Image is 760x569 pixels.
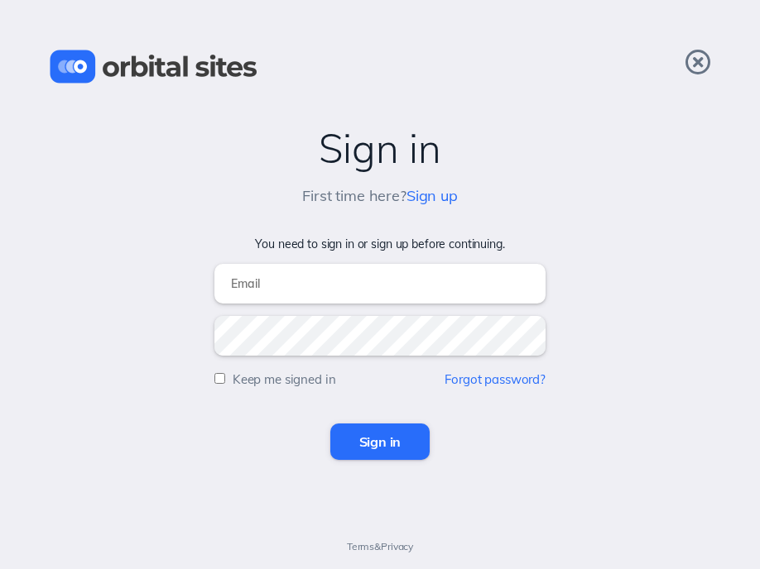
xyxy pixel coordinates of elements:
[330,423,431,460] input: Sign in
[445,371,546,387] a: Forgot password?
[17,126,743,171] h2: Sign in
[302,188,458,205] h5: First time here?
[50,50,257,84] img: Orbital Sites Logo
[406,186,458,205] a: Sign up
[347,540,374,552] a: Terms
[214,264,546,304] input: Email
[381,540,413,552] a: Privacy
[233,371,336,387] label: Keep me signed in
[17,237,743,460] form: You need to sign in or sign up before continuing.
